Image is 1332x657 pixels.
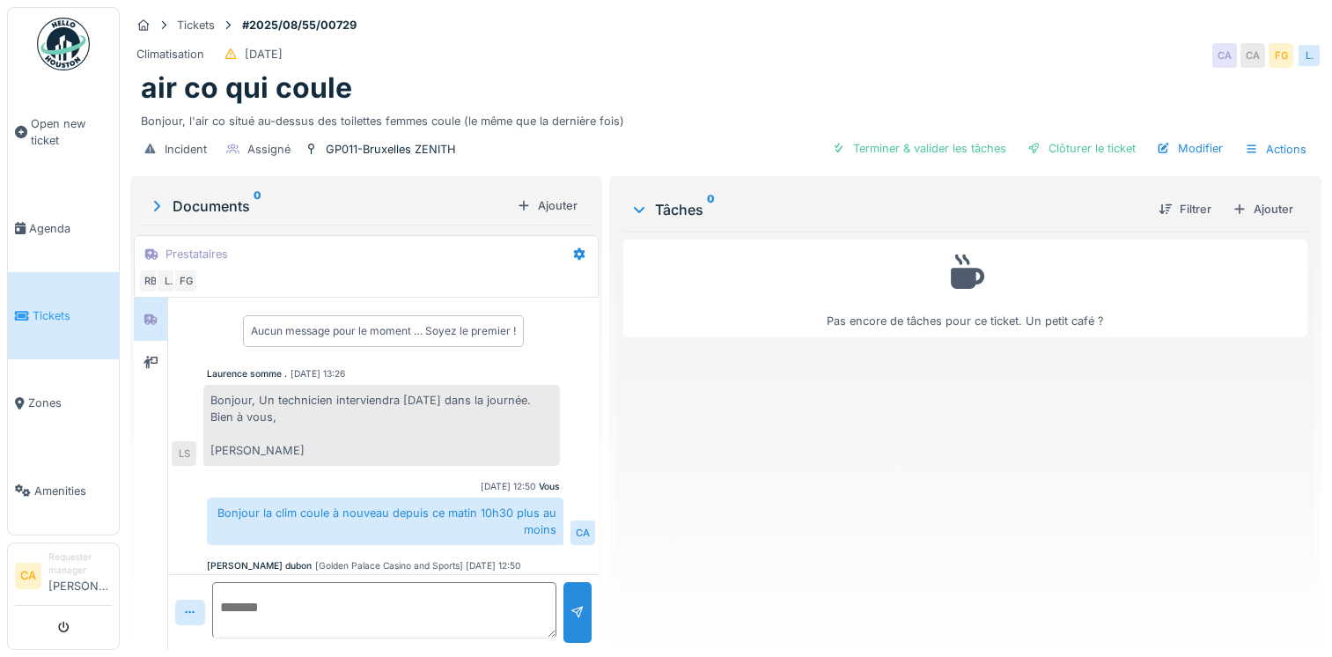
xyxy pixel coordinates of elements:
div: [PERSON_NAME] dubon [207,559,312,572]
div: Prestataires [166,246,228,262]
a: Agenda [8,185,119,272]
a: Open new ticket [8,80,119,185]
div: Modifier [1150,137,1230,160]
div: L. [1297,43,1321,68]
span: Zones [28,395,112,411]
div: Clôturer le ticket [1020,137,1143,160]
span: Agenda [29,220,112,237]
div: L. [156,269,180,293]
sup: 0 [254,196,261,217]
div: FG [173,269,198,293]
div: Documents [148,196,510,217]
div: FG [1269,43,1293,68]
li: [PERSON_NAME] [48,550,112,602]
h1: air co qui coule [141,71,352,105]
span: Open new ticket [31,115,112,149]
div: Ajouter [1225,197,1300,221]
div: RB [138,269,163,293]
div: Assigné [247,141,291,158]
div: Climatisation [136,46,204,63]
li: CA [15,563,41,589]
div: Requester manager [48,550,112,578]
div: CA [1212,43,1237,68]
a: Amenities [8,447,119,535]
div: GP011-Bruxelles ZENITH [326,141,456,158]
div: Pas encore de tâches pour ce ticket. Un petit café ? [635,247,1296,329]
div: [DATE] [245,46,283,63]
div: Incident [165,141,207,158]
div: [DATE] 13:26 [291,367,345,380]
div: Tâches [630,199,1144,220]
div: Vous [539,480,560,493]
div: Bonjour, Un technicien interviendra [DATE] dans la journée. Bien à vous, [PERSON_NAME] [203,385,560,467]
span: Tickets [33,307,112,324]
div: Ajouter [510,194,585,218]
div: [Golden Palace Casino and Sports] [DATE] 12:50 [315,559,520,572]
div: Bonjour, l'air co situé au-dessus des toilettes femmes coule (le même que la dernière fois) [141,106,1311,129]
div: LS [172,441,196,466]
a: Zones [8,359,119,447]
div: Filtrer [1152,197,1218,221]
strong: #2025/08/55/00729 [235,17,364,33]
div: CA [1240,43,1265,68]
div: Tickets [177,17,215,33]
div: Actions [1237,137,1314,162]
div: [DATE] 12:50 [481,480,535,493]
div: Aucun message pour le moment … Soyez le premier ! [251,323,516,339]
div: Terminer & valider les tâches [825,137,1013,160]
a: CA Requester manager[PERSON_NAME] [15,550,112,606]
div: CA [570,520,595,545]
img: Badge_color-CXgf-gQk.svg [37,18,90,70]
a: Tickets [8,272,119,359]
div: Laurence somme . [207,367,287,380]
div: Bonjour la clim coule à nouveau depuis ce matin 10h30 plus au moins [207,498,563,545]
sup: 0 [707,199,715,220]
span: Amenities [34,483,112,499]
